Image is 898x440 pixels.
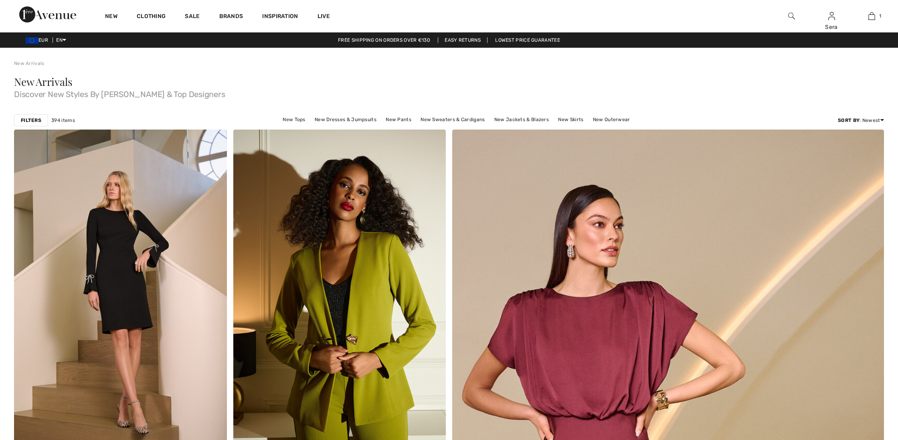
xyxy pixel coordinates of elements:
[554,114,587,125] a: New Skirts
[311,114,380,125] a: New Dresses & Jumpsuits
[438,37,487,43] a: Easy Returns
[382,114,415,125] a: New Pants
[430,138,437,145] img: heart_black.svg
[262,13,298,21] span: Inspiration
[318,12,330,20] a: Live
[838,117,884,124] div: : Newest
[14,61,44,66] a: New Arrivals
[185,13,200,21] a: Sale
[489,37,566,43] a: Lowest Price Guarantee
[828,12,835,20] a: Sign In
[838,118,860,123] strong: Sort By
[26,37,38,44] img: Euro
[137,13,166,21] a: Clothing
[589,114,634,125] a: New Outerwear
[868,138,876,145] img: heart_black_full.svg
[852,11,891,21] a: 1
[26,37,51,43] span: EUR
[788,11,795,21] img: search the website
[279,114,309,125] a: New Tops
[14,87,884,98] span: Discover New Styles By [PERSON_NAME] & Top Designers
[417,114,489,125] a: New Sweaters & Cardigans
[868,11,875,21] img: My Bag
[19,6,76,22] img: 1ère Avenue
[211,138,218,145] img: heart_black_full.svg
[812,23,851,31] div: Sera
[21,117,41,124] strong: Filters
[879,12,881,20] span: 1
[56,37,66,43] span: EN
[105,13,117,21] a: New
[14,75,72,89] span: New Arrivals
[332,37,437,43] a: Free shipping on orders over €130
[490,114,553,125] a: New Jackets & Blazers
[828,11,835,21] img: My Info
[219,13,243,21] a: Brands
[51,117,75,124] span: 394 items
